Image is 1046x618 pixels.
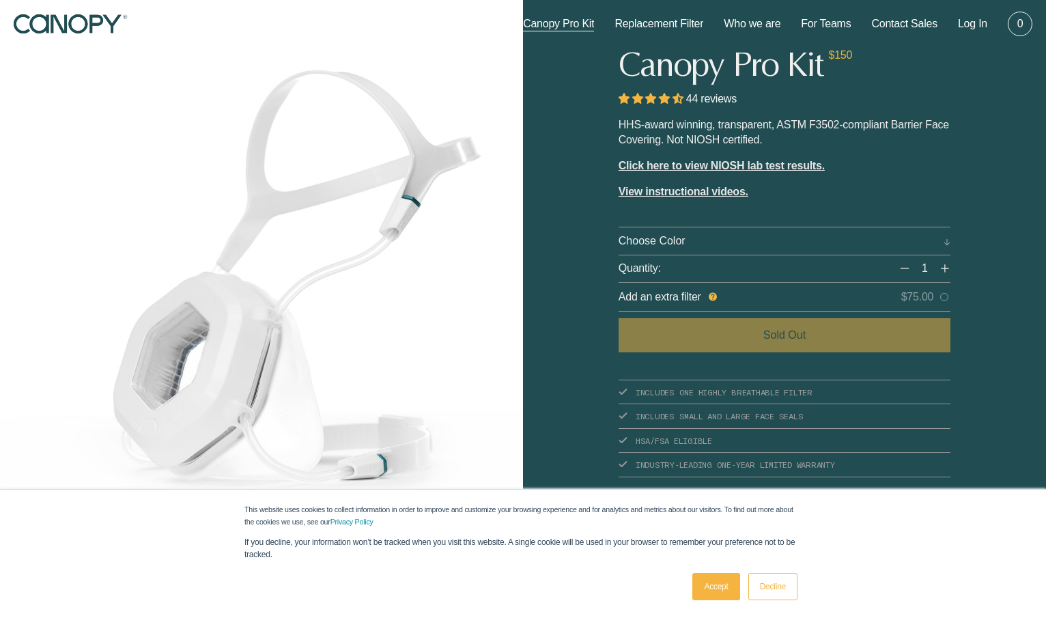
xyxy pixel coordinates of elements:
[829,48,853,63] span: $150
[958,16,987,31] a: Log In
[692,573,739,600] a: Accept
[619,261,661,276] span: Quantity:
[619,186,748,197] a: View instructional videos.
[746,186,748,197] b: .
[614,16,703,31] a: Replacement Filter
[1008,12,1032,36] a: 0
[619,160,822,171] a: Click here to view NIOSH lab test results
[619,453,950,477] li: INDUSTRY-LEADING ONE-YEAR LIMITED WARRANTY
[330,518,373,526] a: Privacy Policy
[523,16,594,31] a: Canopy Pro Kit
[244,536,802,561] p: If you decline, your information won’t be tracked when you visit this website. A single cookie wi...
[1017,16,1023,31] span: 0
[724,16,780,31] a: Who we are
[244,505,793,526] span: This website uses cookies to collect information in order to improve and customize your browsing ...
[619,318,950,352] button: Sold Out
[619,290,701,305] span: Add an extra filter
[619,380,950,405] li: INCLUDES ONE HIGHLY BREATHABLE FILTER
[619,93,686,104] span: 4.68 stars
[871,16,937,31] a: Contact Sales
[901,290,934,305] span: $75.00
[619,429,950,453] li: HSA/FSA ELIGIBLE
[619,404,950,429] li: INCLUDES SMALL AND LARGE FACE SEALS
[619,48,823,82] h1: Canopy Pro Kit
[822,160,825,171] b: .
[619,186,746,197] span: View instructional videos
[748,573,797,600] a: Decline
[686,93,737,104] span: 44 reviews
[619,117,950,148] p: HHS-award winning, transparent, ASTM F3502-compliant Barrier Face Covering. Not NIOSH certified.
[801,16,851,31] a: For Teams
